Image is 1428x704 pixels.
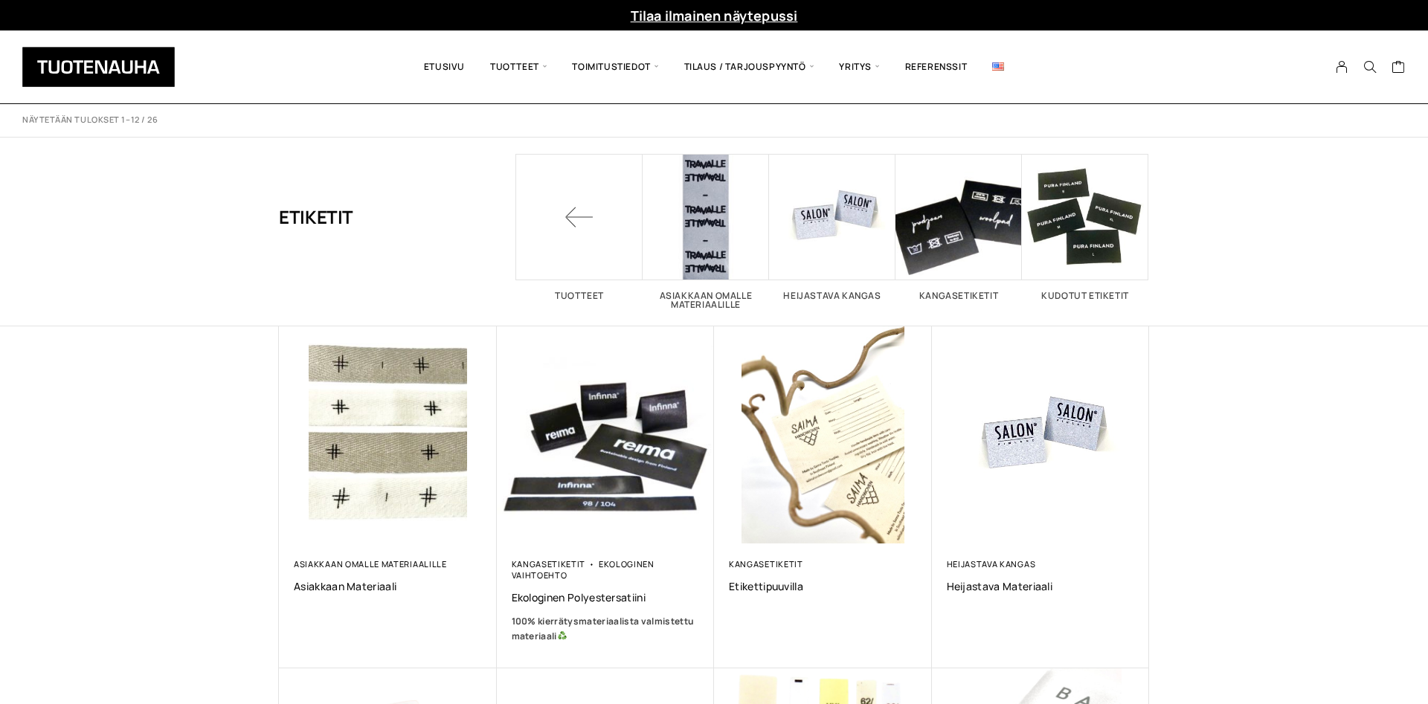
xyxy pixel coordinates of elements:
[631,7,798,25] a: Tilaa ilmainen näytepussi
[729,579,917,593] a: Etikettipuuvilla
[559,42,671,92] span: Toimitustiedot
[947,579,1135,593] a: Heijastava materiaali
[558,631,567,640] img: ♻️
[769,154,895,300] a: Visit product category Heijastava kangas
[512,558,654,581] a: Ekologinen vaihtoehto
[1022,291,1148,300] h2: Kudotut etiketit
[477,42,559,92] span: Tuotteet
[512,590,700,604] a: Ekologinen polyestersatiini
[294,558,447,569] a: Asiakkaan omalle materiaalille
[516,291,643,300] h2: Tuotteet
[1328,60,1357,74] a: My Account
[411,42,477,92] a: Etusivu
[512,615,695,642] b: 100% kierrätysmateriaalista valmistettu materiaali
[992,62,1004,71] img: English
[279,154,353,280] h1: Etiketit
[512,614,700,644] a: 100% kierrätysmateriaalista valmistettu materiaali♻️
[512,558,586,569] a: Kangasetiketit
[294,579,482,593] a: Asiakkaan materiaali
[1392,59,1406,77] a: Cart
[826,42,892,92] span: Yritys
[643,291,769,309] h2: Asiakkaan omalle materiaalille
[769,291,895,300] h2: Heijastava kangas
[947,558,1036,569] a: Heijastava kangas
[895,291,1022,300] h2: Kangasetiketit
[22,114,158,126] p: Näytetään tulokset 1–12 / 26
[1356,60,1384,74] button: Search
[895,154,1022,300] a: Visit product category Kangasetiketit
[643,154,769,309] a: Visit product category Asiakkaan omalle materiaalille
[892,42,980,92] a: Referenssit
[1022,154,1148,300] a: Visit product category Kudotut etiketit
[672,42,827,92] span: Tilaus / Tarjouspyyntö
[22,47,175,87] img: Tuotenauha Oy
[729,558,803,569] a: Kangasetiketit
[516,154,643,300] a: Tuotteet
